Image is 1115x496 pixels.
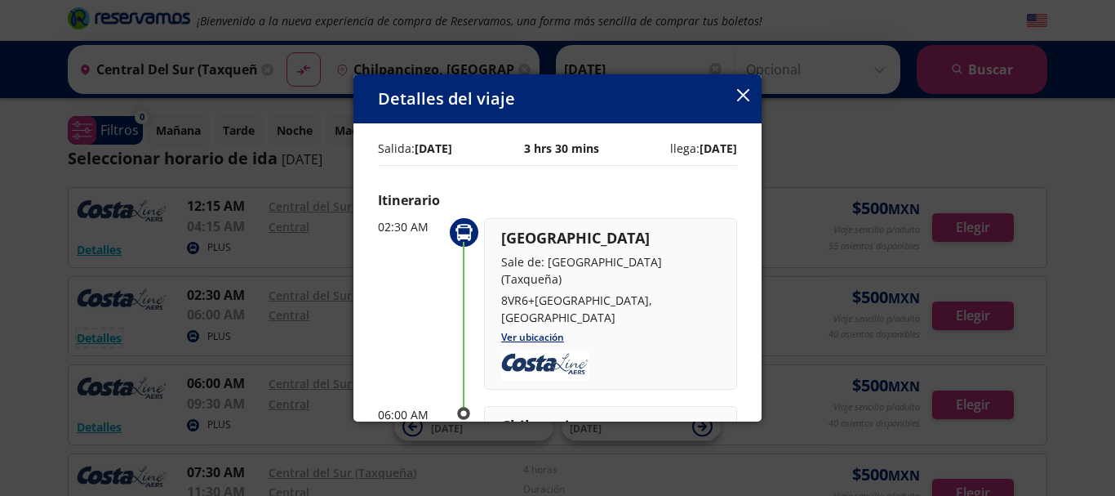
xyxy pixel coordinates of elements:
[501,351,589,380] img: uploads_2F1618599176729-w9r3pol644-d629c15044929c08f56a2cfd8cb674b0_2Fcostaline.jpg
[378,140,452,157] p: Salida:
[700,141,737,156] b: [DATE]
[501,330,564,344] a: Ver ubicación
[415,141,452,156] b: [DATE]
[378,218,443,235] p: 02:30 AM
[501,253,720,288] p: Sale de: [GEOGRAPHIC_DATA] (Taxqueña)
[524,140,599,157] p: 3 hrs 30 mins
[378,190,737,210] p: Itinerario
[501,415,720,437] p: Chilpancingo
[378,406,443,423] p: 06:00 AM
[501,227,720,249] p: [GEOGRAPHIC_DATA]
[501,292,720,326] p: 8VR6+[GEOGRAPHIC_DATA], [GEOGRAPHIC_DATA]
[378,87,515,111] p: Detalles del viaje
[670,140,737,157] p: llega:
